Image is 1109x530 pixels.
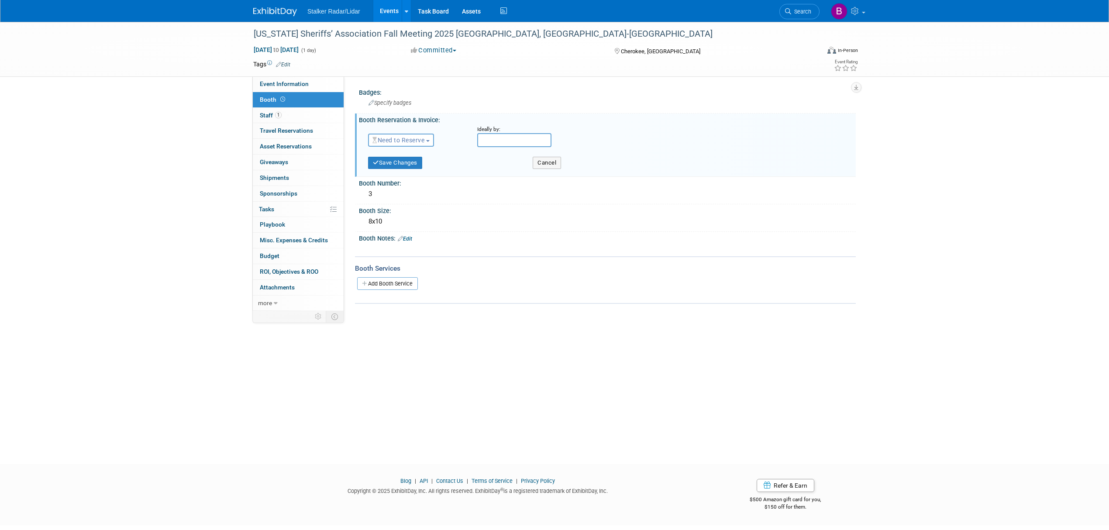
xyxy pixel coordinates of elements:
[420,478,428,484] a: API
[359,204,856,215] div: Booth Size:
[253,108,344,123] a: Staff1
[521,478,555,484] a: Privacy Policy
[369,100,411,106] span: Specify badges
[253,139,344,154] a: Asset Reservations
[251,26,806,42] div: [US_STATE] Sheriffs’ Association Fall Meeting 2025 [GEOGRAPHIC_DATA], [GEOGRAPHIC_DATA]-[GEOGRAPH...
[253,60,290,69] td: Tags
[365,187,849,201] div: 3
[757,479,814,492] a: Refer & Earn
[260,190,297,197] span: Sponsorships
[365,215,849,228] div: 8x10
[272,46,280,53] span: to
[253,217,344,232] a: Playbook
[276,62,290,68] a: Edit
[791,8,811,15] span: Search
[253,202,344,217] a: Tasks
[253,248,344,264] a: Budget
[834,60,858,64] div: Event Rating
[260,237,328,244] span: Misc. Expenses & Credits
[253,264,344,279] a: ROI, Objectives & ROO
[372,137,424,144] span: Need to Reserve
[260,127,313,134] span: Travel Reservations
[253,296,344,311] a: more
[477,126,835,133] div: Ideally by:
[359,232,856,243] div: Booth Notes:
[621,48,700,55] span: Cherokee, [GEOGRAPHIC_DATA]
[514,478,520,484] span: |
[253,7,297,16] img: ExhibitDay
[259,206,274,213] span: Tasks
[465,478,470,484] span: |
[408,46,460,55] button: Committed
[827,47,836,54] img: Format-Inperson.png
[368,134,434,147] button: Need to Reserve
[715,490,856,510] div: $500 Amazon gift card for you,
[253,123,344,138] a: Travel Reservations
[429,478,435,484] span: |
[253,76,344,92] a: Event Information
[260,96,287,103] span: Booth
[253,155,344,170] a: Giveaways
[413,478,418,484] span: |
[307,8,360,15] span: Stalker Radar/Lidar
[533,157,561,169] button: Cancel
[260,284,295,291] span: Attachments
[253,186,344,201] a: Sponsorships
[300,48,316,53] span: (1 day)
[368,157,422,169] button: Save Changes
[472,478,513,484] a: Terms of Service
[400,478,411,484] a: Blog
[359,86,856,97] div: Badges:
[253,280,344,295] a: Attachments
[260,268,318,275] span: ROI, Objectives & ROO
[311,311,326,322] td: Personalize Event Tab Strip
[275,112,282,118] span: 1
[359,114,856,124] div: Booth Reservation & Invoice:
[359,177,856,188] div: Booth Number:
[436,478,463,484] a: Contact Us
[253,92,344,107] a: Booth
[260,174,289,181] span: Shipments
[837,47,858,54] div: In-Person
[260,112,282,119] span: Staff
[253,170,344,186] a: Shipments
[253,233,344,248] a: Misc. Expenses & Credits
[260,143,312,150] span: Asset Reservations
[260,80,309,87] span: Event Information
[398,236,412,242] a: Edit
[500,487,503,492] sup: ®
[260,252,279,259] span: Budget
[768,45,858,59] div: Event Format
[355,264,856,273] div: Booth Services
[258,299,272,306] span: more
[779,4,820,19] a: Search
[253,46,299,54] span: [DATE] [DATE]
[279,96,287,103] span: Booth not reserved yet
[715,503,856,511] div: $150 off for them.
[260,158,288,165] span: Giveaways
[260,221,285,228] span: Playbook
[253,485,702,495] div: Copyright © 2025 ExhibitDay, Inc. All rights reserved. ExhibitDay is a registered trademark of Ex...
[831,3,847,20] img: Brooke Journet
[326,311,344,322] td: Toggle Event Tabs
[357,277,418,290] a: Add Booth Service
